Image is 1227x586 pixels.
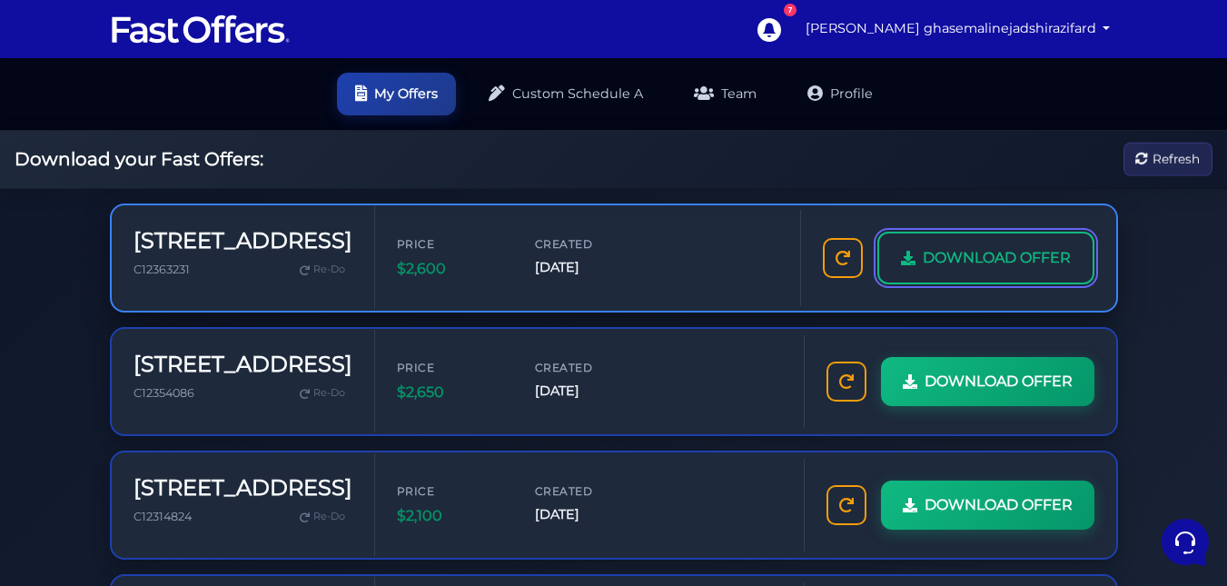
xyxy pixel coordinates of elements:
button: Home [15,419,126,461]
span: C12314824 [134,510,192,523]
span: Start a Conversation [131,266,254,281]
span: $2,100 [397,504,506,528]
a: AuraYou:HELLO?3mo ago [22,124,341,178]
p: Home [54,444,85,461]
a: Open Help Center [226,328,334,343]
h3: [STREET_ADDRESS] [134,352,352,378]
p: Thank you for providing the listing ID c12157182. If the "Start Fast Offer" button is not appeari... [76,223,279,241]
span: Created [535,235,644,253]
span: Price [397,482,506,500]
button: Messages [126,419,238,461]
span: [DATE] [535,504,644,525]
span: Re-Do [313,509,345,525]
p: You: HELLO? [76,153,279,171]
a: AuraThank you for providing the listing ID c12157182. If the "Start Fast Offer" button is not app... [22,194,341,248]
p: 3mo ago [290,201,334,217]
span: C12363231 [134,263,190,276]
span: Aura [76,131,279,149]
span: Price [397,235,506,253]
p: Help [282,444,305,461]
a: See all [293,102,334,116]
div: 7 [784,4,797,16]
a: DOWNLOAD OFFER [877,232,1094,284]
p: 3mo ago [290,131,334,147]
span: DOWNLOAD OFFER [925,370,1073,393]
span: Your Conversations [29,102,147,116]
a: 7 [747,8,789,50]
span: Re-Do [313,262,345,278]
p: Messages [156,444,208,461]
input: Search for an Article... [41,367,297,385]
a: Profile [789,73,891,115]
span: Created [535,359,644,376]
a: Re-Do [292,258,352,282]
span: DOWNLOAD OFFER [923,246,1071,270]
a: Re-Do [292,382,352,405]
a: DOWNLOAD OFFER [881,357,1094,406]
span: $2,600 [397,257,506,281]
span: Aura [76,201,279,219]
span: [DATE] [535,381,644,402]
button: Help [237,419,349,461]
a: Re-Do [292,505,352,529]
span: Find an Answer [29,328,124,343]
a: [PERSON_NAME] ghasemalinejadshirazifard [798,11,1118,46]
button: Start a Conversation [29,255,334,292]
span: [DATE] [535,257,644,278]
span: $2,650 [397,381,506,404]
button: Refresh [1123,143,1212,176]
span: Price [397,359,506,376]
a: My Offers [337,73,456,115]
iframe: Customerly Messenger Launcher [1158,515,1212,570]
a: Custom Schedule A [470,73,661,115]
span: Created [535,482,644,500]
a: DOWNLOAD OFFER [881,481,1094,530]
h3: [STREET_ADDRESS] [134,475,352,502]
h3: [STREET_ADDRESS] [134,228,352,254]
img: dark [29,203,65,239]
span: C12354086 [134,386,194,400]
span: Re-Do [313,385,345,402]
a: Team [676,73,775,115]
h2: Download your Fast Offers: [15,148,263,170]
h2: Hello [PERSON_NAME] 👋 [15,15,305,73]
img: dark [29,133,65,169]
span: DOWNLOAD OFFER [925,493,1073,517]
span: Refresh [1153,149,1200,169]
